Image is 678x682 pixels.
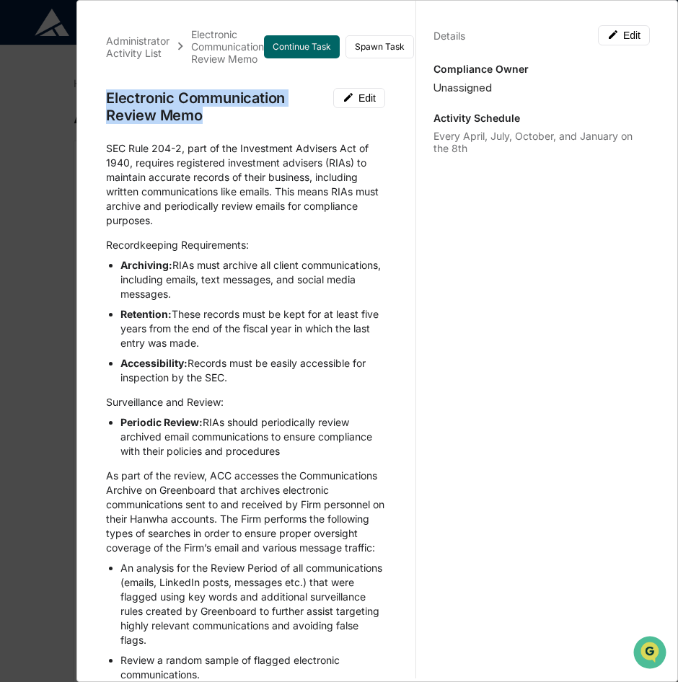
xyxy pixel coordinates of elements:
span: Preclearance [29,182,93,196]
p: Compliance Owner [433,63,650,75]
button: Start new chat [245,115,263,132]
div: 🖐️ [14,183,26,195]
span: Data Lookup [29,209,91,223]
button: Continue Task [264,35,340,58]
a: 🗄️Attestations [99,176,185,202]
div: Details [433,30,465,42]
p: How can we help? [14,30,263,53]
p: SEC Rule 204-2, part of the Investment Advisers Act of 1940, requires registered investment advis... [106,141,385,228]
li: RIAs should periodically review archived email communications to ensure compliance with their pol... [120,415,385,459]
div: Electronic Communication Review Memo [106,89,333,124]
span: Pylon [144,244,175,255]
a: Powered byPylon [102,244,175,255]
button: Edit [598,25,650,45]
li: Records must be easily accessible for inspection by the SEC. [120,356,385,385]
strong: Periodic Review: [120,416,203,428]
img: 1746055101610-c473b297-6a78-478c-a979-82029cc54cd1 [14,110,40,136]
div: Every April, July, October, and January on the 8th [433,130,650,154]
li: An analysis for the Review Period of all communications (emails, LinkedIn posts, messages etc.) t... [120,561,385,647]
strong: Retention: [120,308,172,320]
div: 🗄️ [105,183,116,195]
li: These records must be kept for at least five years from the end of the fiscal year in which the l... [120,307,385,350]
p: Activity Schedule [433,112,650,124]
div: We're available if you need us! [49,125,182,136]
strong: Archiving: [120,259,172,271]
button: Edit [333,88,385,108]
div: 🔎 [14,211,26,222]
div: Start new chat [49,110,237,125]
a: 🔎Data Lookup [9,203,97,229]
div: Unassigned [433,81,650,94]
strong: Accessibility: [120,357,188,369]
button: Spawn Task [345,35,414,58]
div: Electronic Communication Review Memo [191,28,264,65]
span: Attestations [119,182,179,196]
a: 🖐️Preclearance [9,176,99,202]
p: As part of the review, ACC accesses the Communications Archive on Greenboard that archives electr... [106,469,385,555]
p: Recordkeeping Requirements: [106,238,385,252]
li: RIAs must archive all client communications, including emails, text messages, and social media me... [120,258,385,301]
iframe: Open customer support [632,634,671,673]
li: Review a random sample of flagged electronic communications. [120,653,385,682]
div: Administrator Activity List [106,35,169,59]
p: Surveillance and Review: [106,395,385,409]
